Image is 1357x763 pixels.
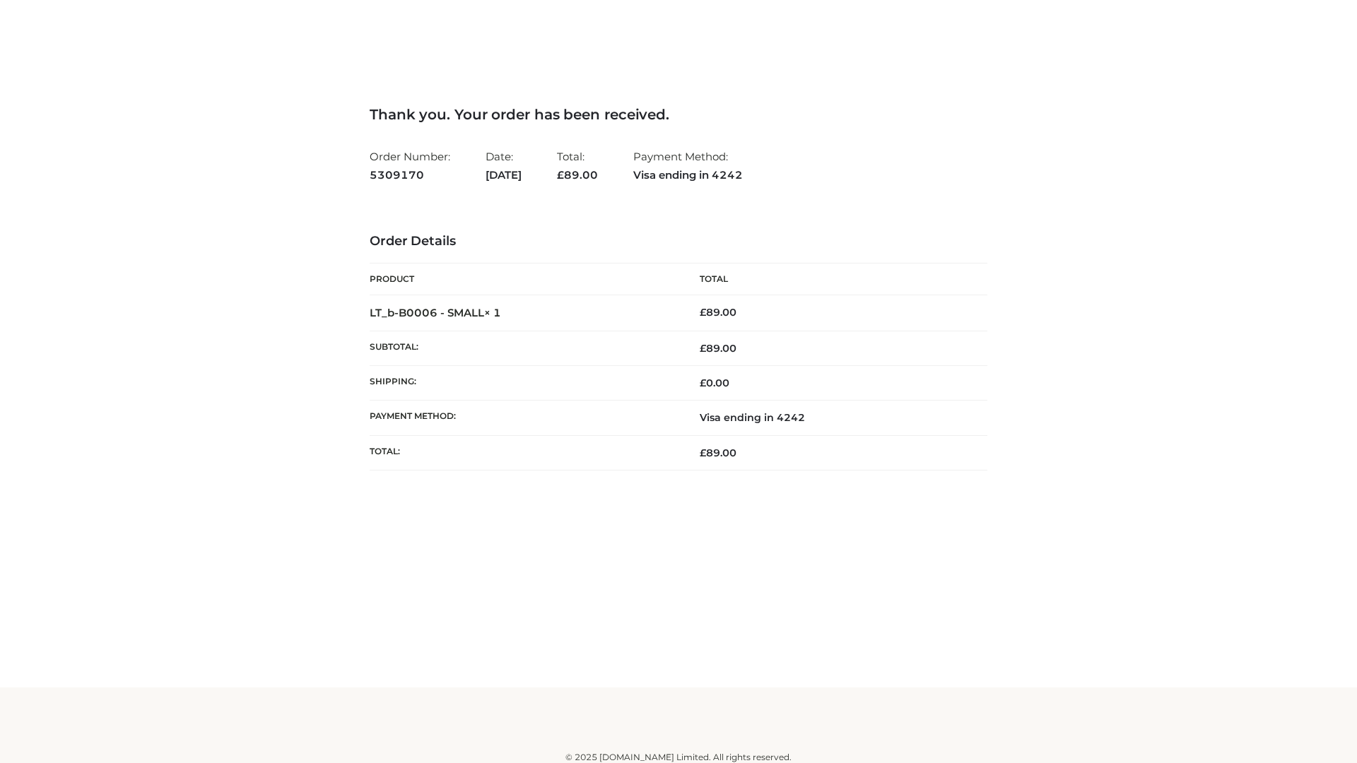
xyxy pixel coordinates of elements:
bdi: 89.00 [700,306,736,319]
bdi: 0.00 [700,377,729,389]
h3: Order Details [370,234,987,249]
span: £ [700,446,706,459]
th: Payment method: [370,401,678,435]
span: £ [557,168,564,182]
strong: 5309170 [370,166,450,184]
li: Total: [557,144,598,187]
li: Payment Method: [633,144,743,187]
th: Subtotal: [370,331,678,365]
li: Order Number: [370,144,450,187]
strong: Visa ending in 4242 [633,166,743,184]
span: £ [700,377,706,389]
strong: [DATE] [486,166,522,184]
span: 89.00 [700,446,736,459]
td: Visa ending in 4242 [678,401,987,435]
span: 89.00 [700,342,736,355]
strong: × 1 [484,306,501,319]
h3: Thank you. Your order has been received. [370,106,987,123]
li: Date: [486,144,522,187]
span: £ [700,306,706,319]
span: 89.00 [557,168,598,182]
th: Total: [370,435,678,470]
th: Shipping: [370,366,678,401]
span: £ [700,342,706,355]
th: Total [678,264,987,295]
strong: LT_b-B0006 - SMALL [370,306,501,319]
th: Product [370,264,678,295]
